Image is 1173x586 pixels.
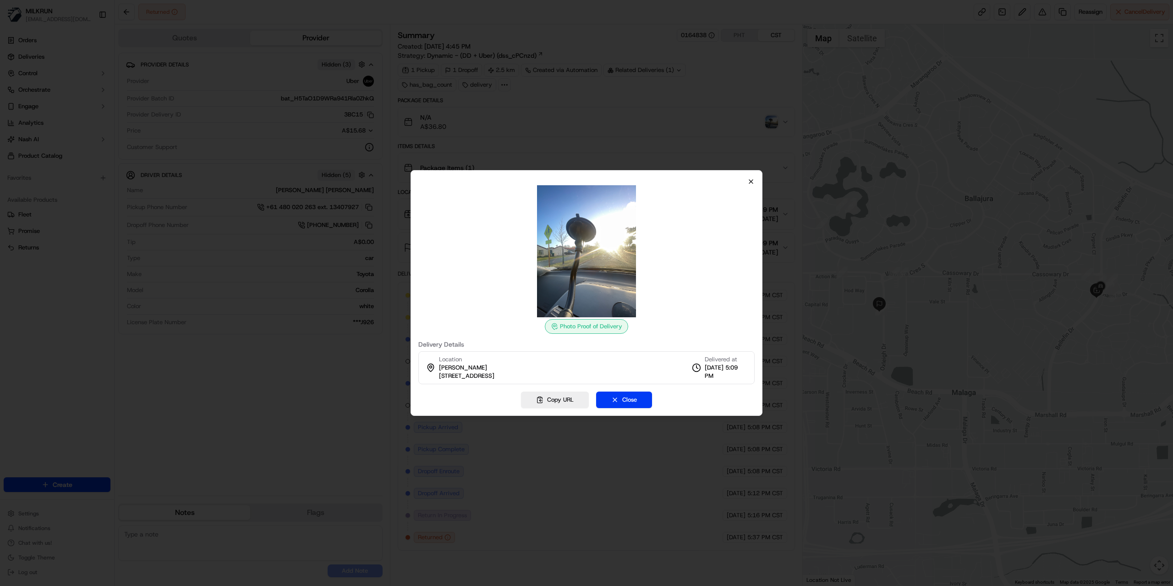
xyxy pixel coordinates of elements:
[521,185,652,317] img: photo_proof_of_delivery image
[439,372,494,380] span: [STREET_ADDRESS]
[439,355,462,364] span: Location
[596,392,652,408] button: Close
[705,355,747,364] span: Delivered at
[545,319,628,334] div: Photo Proof of Delivery
[439,364,487,372] span: [PERSON_NAME]
[418,341,755,348] label: Delivery Details
[521,392,589,408] button: Copy URL
[705,364,747,380] span: [DATE] 5:09 PM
